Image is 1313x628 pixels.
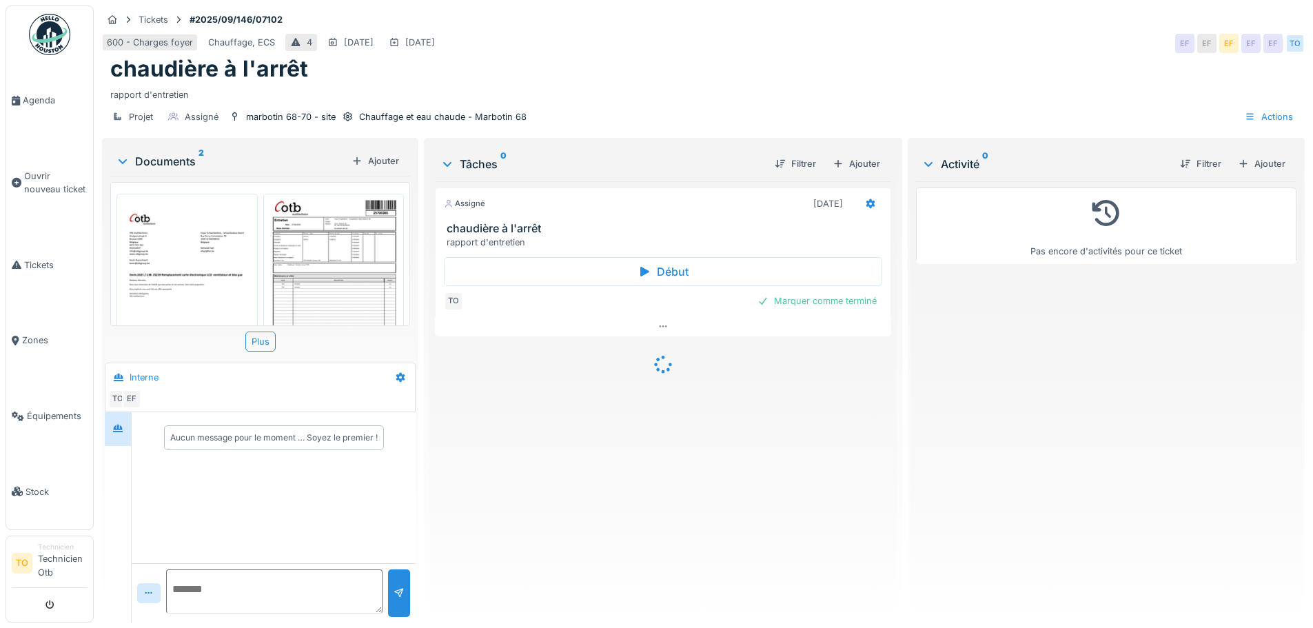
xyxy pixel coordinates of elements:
div: Filtrer [769,154,822,173]
div: Assigné [444,198,485,210]
span: Stock [26,485,88,498]
div: EF [1263,34,1283,53]
div: Plus [245,332,276,352]
img: 7ypvfm99tn4gq3j0myfpx4yj7q79 [120,197,254,387]
div: [DATE] [405,36,435,49]
a: Tickets [6,227,93,303]
div: 600 - Charges foyer [107,36,193,49]
a: Stock [6,454,93,529]
a: Ouvrir nouveau ticket [6,139,93,227]
a: Équipements [6,378,93,454]
div: Chauffage et eau chaude - Marbotin 68 [359,110,527,123]
h1: chaudière à l'arrêt [110,56,308,82]
a: Agenda [6,63,93,139]
a: TO TechnicienTechnicien Otb [12,542,88,588]
div: EF [1241,34,1261,53]
h3: chaudière à l'arrêt [447,222,884,235]
div: EF [1219,34,1239,53]
div: Filtrer [1174,154,1227,173]
img: Badge_color-CXgf-gQk.svg [29,14,70,55]
sup: 0 [982,156,988,172]
div: EF [122,389,141,409]
div: TO [1285,34,1305,53]
span: Ouvrir nouveau ticket [24,170,88,196]
span: Tickets [24,259,88,272]
div: TO [444,292,463,311]
strong: #2025/09/146/07102 [184,13,288,26]
div: Interne [130,371,159,384]
div: Aucun message pour le moment … Soyez le premier ! [170,432,378,444]
div: rapport d'entretien [110,83,1296,101]
img: t6l61m5rlgve1k6ski6u134dk74p [267,197,401,387]
div: Projet [129,110,153,123]
div: Ajouter [346,152,405,170]
div: Ajouter [1232,154,1291,173]
div: Pas encore d'activités pour ce ticket [925,194,1287,258]
div: Actions [1239,107,1299,127]
div: EF [1175,34,1194,53]
li: Technicien Otb [38,542,88,585]
span: Équipements [27,409,88,423]
div: EF [1197,34,1217,53]
div: marbotin 68-70 - site [246,110,336,123]
div: Chauffage, ECS [208,36,275,49]
div: [DATE] [813,197,843,210]
div: Ajouter [827,154,886,173]
div: Tickets [139,13,168,26]
sup: 0 [500,156,507,172]
div: [DATE] [344,36,374,49]
div: 4 [307,36,312,49]
div: Documents [116,153,346,170]
sup: 2 [199,153,204,170]
div: Tâches [440,156,763,172]
div: Assigné [185,110,218,123]
div: Technicien [38,542,88,552]
div: Marquer comme terminé [752,292,882,310]
div: rapport d'entretien [447,236,884,249]
span: Zones [22,334,88,347]
span: Agenda [23,94,88,107]
li: TO [12,553,32,574]
div: TO [108,389,128,409]
a: Zones [6,303,93,378]
div: Activité [922,156,1169,172]
div: Début [444,257,882,286]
